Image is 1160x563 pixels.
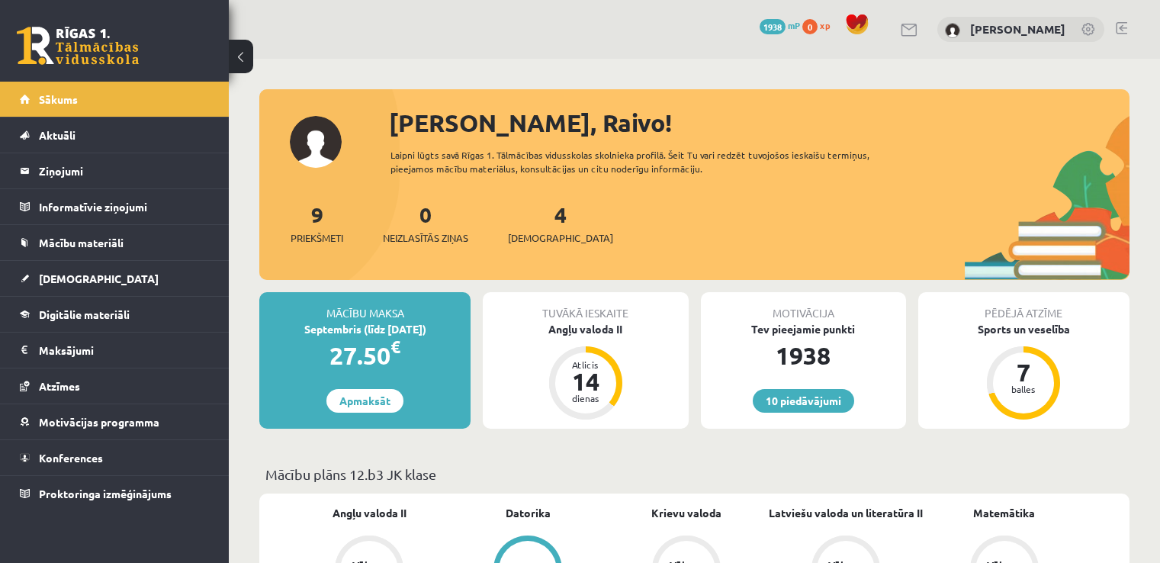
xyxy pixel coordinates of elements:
span: Neizlasītās ziņas [383,230,468,246]
div: Laipni lūgts savā Rīgas 1. Tālmācības vidusskolas skolnieka profilā. Šeit Tu vari redzēt tuvojošo... [390,148,913,175]
a: 1938 mP [760,19,800,31]
span: Mācību materiāli [39,236,124,249]
span: Konferences [39,451,103,465]
div: Atlicis [563,360,609,369]
a: Sākums [20,82,210,117]
a: Proktoringa izmēģinājums [20,476,210,511]
a: Maksājumi [20,333,210,368]
a: Apmaksāt [326,389,403,413]
a: Digitālie materiāli [20,297,210,332]
div: dienas [563,394,609,403]
a: Matemātika [973,505,1035,521]
span: [DEMOGRAPHIC_DATA] [508,230,613,246]
div: Sports un veselība [918,321,1129,337]
span: € [390,336,400,358]
div: 27.50 [259,337,471,374]
span: 1938 [760,19,786,34]
div: 1938 [701,337,906,374]
div: Motivācija [701,292,906,321]
span: Motivācijas programma [39,415,159,429]
a: Rīgas 1. Tālmācības vidusskola [17,27,139,65]
a: Ziņojumi [20,153,210,188]
p: Mācību plāns 12.b3 JK klase [265,464,1123,484]
a: 0Neizlasītās ziņas [383,201,468,246]
a: [DEMOGRAPHIC_DATA] [20,261,210,296]
a: Latviešu valoda un literatūra II [769,505,923,521]
span: Sākums [39,92,78,106]
a: Sports un veselība 7 balles [918,321,1129,422]
span: Proktoringa izmēģinājums [39,487,172,500]
legend: Informatīvie ziņojumi [39,189,210,224]
img: Raivo Rutks [945,23,960,38]
span: 0 [802,19,818,34]
a: Krievu valoda [651,505,721,521]
a: 4[DEMOGRAPHIC_DATA] [508,201,613,246]
div: Pēdējā atzīme [918,292,1129,321]
legend: Maksājumi [39,333,210,368]
a: Angļu valoda II [333,505,406,521]
div: 7 [1001,360,1046,384]
div: Mācību maksa [259,292,471,321]
div: 14 [563,369,609,394]
span: [DEMOGRAPHIC_DATA] [39,272,159,285]
span: Priekšmeti [291,230,343,246]
span: xp [820,19,830,31]
a: 0 xp [802,19,837,31]
div: balles [1001,384,1046,394]
a: Aktuāli [20,117,210,153]
span: Atzīmes [39,379,80,393]
a: Mācību materiāli [20,225,210,260]
a: Informatīvie ziņojumi [20,189,210,224]
a: Atzīmes [20,368,210,404]
a: 10 piedāvājumi [753,389,854,413]
div: Tev pieejamie punkti [701,321,906,337]
legend: Ziņojumi [39,153,210,188]
div: Septembris (līdz [DATE]) [259,321,471,337]
div: Tuvākā ieskaite [483,292,688,321]
a: Motivācijas programma [20,404,210,439]
span: mP [788,19,800,31]
div: Angļu valoda II [483,321,688,337]
span: Aktuāli [39,128,76,142]
div: [PERSON_NAME], Raivo! [389,105,1129,141]
a: Konferences [20,440,210,475]
span: Digitālie materiāli [39,307,130,321]
a: Angļu valoda II Atlicis 14 dienas [483,321,688,422]
a: Datorika [506,505,551,521]
a: 9Priekšmeti [291,201,343,246]
a: [PERSON_NAME] [970,21,1065,37]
